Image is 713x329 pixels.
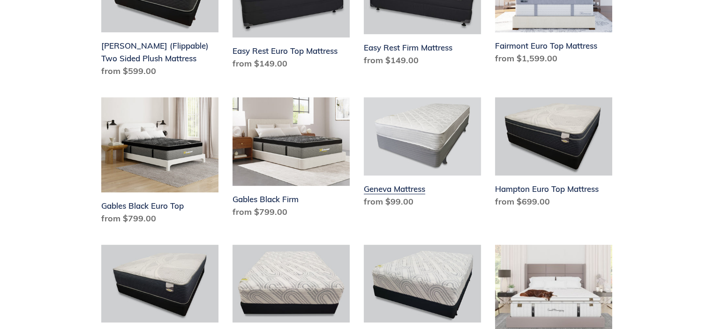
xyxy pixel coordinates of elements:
a: Gables Black Firm [233,97,350,222]
a: Hampton Euro Top Mattress [495,97,612,212]
a: Geneva Mattress [364,97,481,212]
a: Gables Black Euro Top [101,97,218,228]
